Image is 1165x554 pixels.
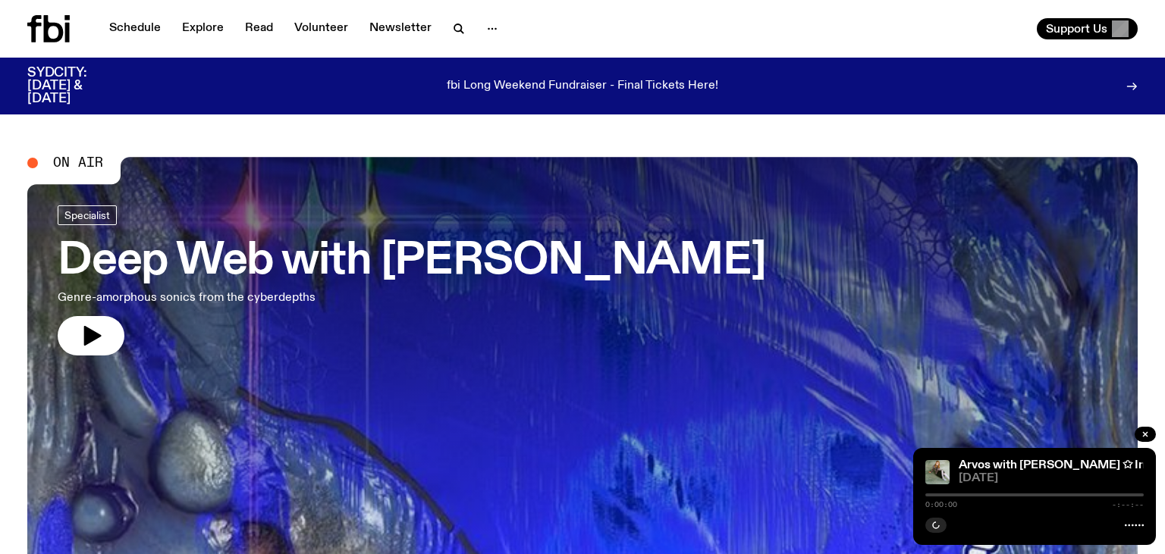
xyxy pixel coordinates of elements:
[173,18,233,39] a: Explore
[58,205,766,355] a: Deep Web with [PERSON_NAME]Genre-amorphous sonics from the cyberdepths
[1112,501,1144,509] span: -:--:--
[236,18,282,39] a: Read
[360,18,441,39] a: Newsletter
[53,156,103,170] span: On Air
[959,473,1144,484] span: [DATE]
[58,205,117,225] a: Specialist
[64,210,110,221] span: Specialist
[100,18,170,39] a: Schedule
[285,18,357,39] a: Volunteer
[58,240,766,283] h3: Deep Web with [PERSON_NAME]
[1046,22,1107,36] span: Support Us
[925,501,957,509] span: 0:00:00
[447,80,718,93] p: fbi Long Weekend Fundraiser - Final Tickets Here!
[925,460,950,484] img: Girl with long hair is sitting back on the ground comfortably
[58,289,446,307] p: Genre-amorphous sonics from the cyberdepths
[1037,18,1138,39] button: Support Us
[27,67,124,105] h3: SYDCITY: [DATE] & [DATE]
